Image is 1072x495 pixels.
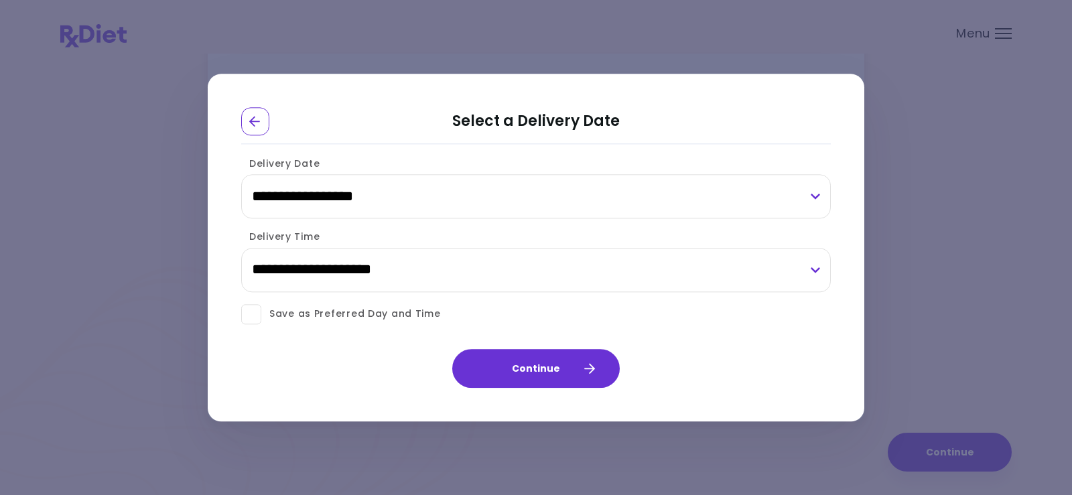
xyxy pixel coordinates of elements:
[241,230,320,244] label: Delivery Time
[241,107,831,144] h2: Select a Delivery Date
[261,306,441,323] span: Save as Preferred Day and Time
[241,107,269,135] div: Go Back
[241,157,320,170] label: Delivery Date
[452,349,620,388] button: Continue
